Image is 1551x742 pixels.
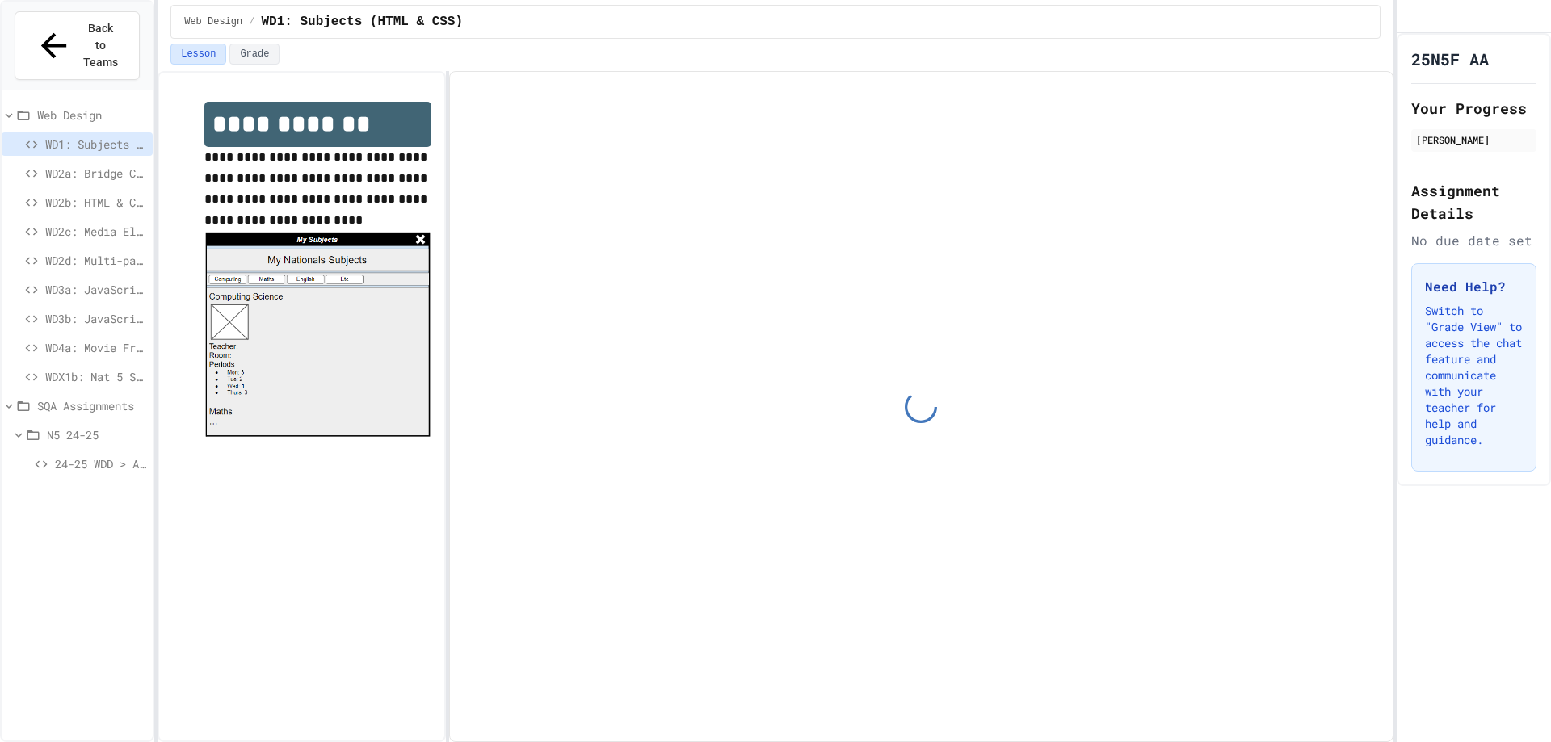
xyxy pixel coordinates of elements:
[45,339,146,356] span: WD4a: Movie Franchise Site
[229,44,280,65] button: Grade
[1411,97,1536,119] h2: Your Progress
[184,15,242,28] span: Web Design
[82,20,120,71] span: Back to Teams
[45,165,146,182] span: WD2a: Bridge Cafe (HTML & CSS)
[45,281,146,298] span: WD3a: JavaScript (Kittens)
[15,11,140,80] button: Back to Teams
[1411,48,1489,70] h1: 25N5F AA
[1425,277,1523,296] h3: Need Help?
[37,107,146,124] span: Web Design
[45,136,146,153] span: WD1: Subjects (HTML & CSS)
[45,223,146,240] span: WD2c: Media Elements
[37,397,146,414] span: SQA Assignments
[45,310,146,327] span: WD3b: JavaScript (Puppies)
[1416,132,1532,147] div: [PERSON_NAME]
[170,44,226,65] button: Lesson
[1411,231,1536,250] div: No due date set
[45,368,146,385] span: WDX1b: Nat 5 Site Home
[249,15,254,28] span: /
[261,12,463,31] span: WD1: Subjects (HTML & CSS)
[47,426,146,443] span: N5 24-25
[1411,179,1536,224] h2: Assignment Details
[55,455,146,472] span: 24-25 WDD > Amazing Menzies
[45,252,146,269] span: WD2d: Multi-page ([PERSON_NAME]'s Motors)
[1425,303,1523,448] p: Switch to "Grade View" to access the chat feature and communicate with your teacher for help and ...
[45,194,146,211] span: WD2b: HTML & CSS (Pizzatalia)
